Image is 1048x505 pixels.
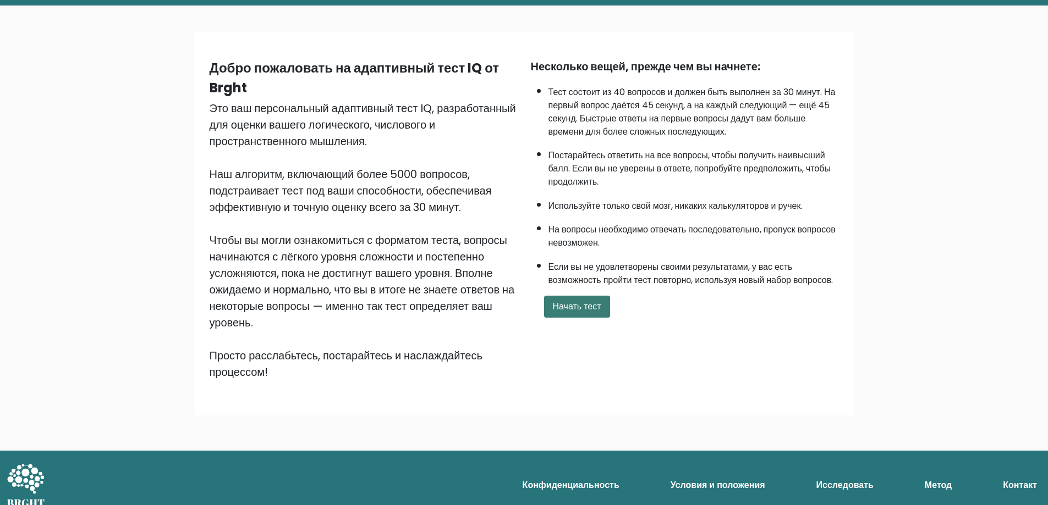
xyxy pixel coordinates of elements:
a: Метод [920,474,956,496]
font: Конфиденциальность [523,479,619,491]
font: Постарайтесь ответить на все вопросы, чтобы получить наивысший балл. Если вы не уверены в ответе,... [548,149,831,188]
a: Контакт [998,474,1041,496]
a: Исследовать [812,474,878,496]
a: Условия и положения [666,474,770,496]
font: Исследовать [816,479,874,491]
font: Контакт [1003,479,1037,491]
font: Используйте только свой мозг, никаких калькуляторов и ручек. [548,199,803,212]
font: Просто расслабьтесь, постарайтесь и наслаждайтесь процессом! [210,348,482,380]
font: Условия и положения [671,479,765,491]
a: Конфиденциальность [518,474,624,496]
font: Наш алгоритм, включающий более 5000 вопросов, подстраивает тест под ваши способности, обеспечивая... [210,167,492,215]
button: Начать тест [544,296,610,318]
font: Если вы не удовлетворены своими результатами, у вас есть возможность пройти тест повторно, исполь... [548,260,833,286]
font: Начать тест [553,300,601,313]
font: Несколько вещей, прежде чем вы начнете: [531,59,760,74]
font: Добро пожаловать на адаптивный тест IQ от Brght [210,59,500,97]
font: Тест состоит из 40 вопросов и должен быть выполнен за 30 минут. На первый вопрос даётся 45 секунд... [548,86,836,138]
font: Это ваш персональный адаптивный тест IQ, разработанный для оценки вашего логического, числового и... [210,101,516,149]
font: На вопросы необходимо отвечать последовательно, пропуск вопросов невозможен. [548,223,836,249]
font: Метод [925,479,952,491]
font: Чтобы вы могли ознакомиться с форматом теста, вопросы начинаются с лёгкого уровня сложности и пос... [210,232,515,330]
